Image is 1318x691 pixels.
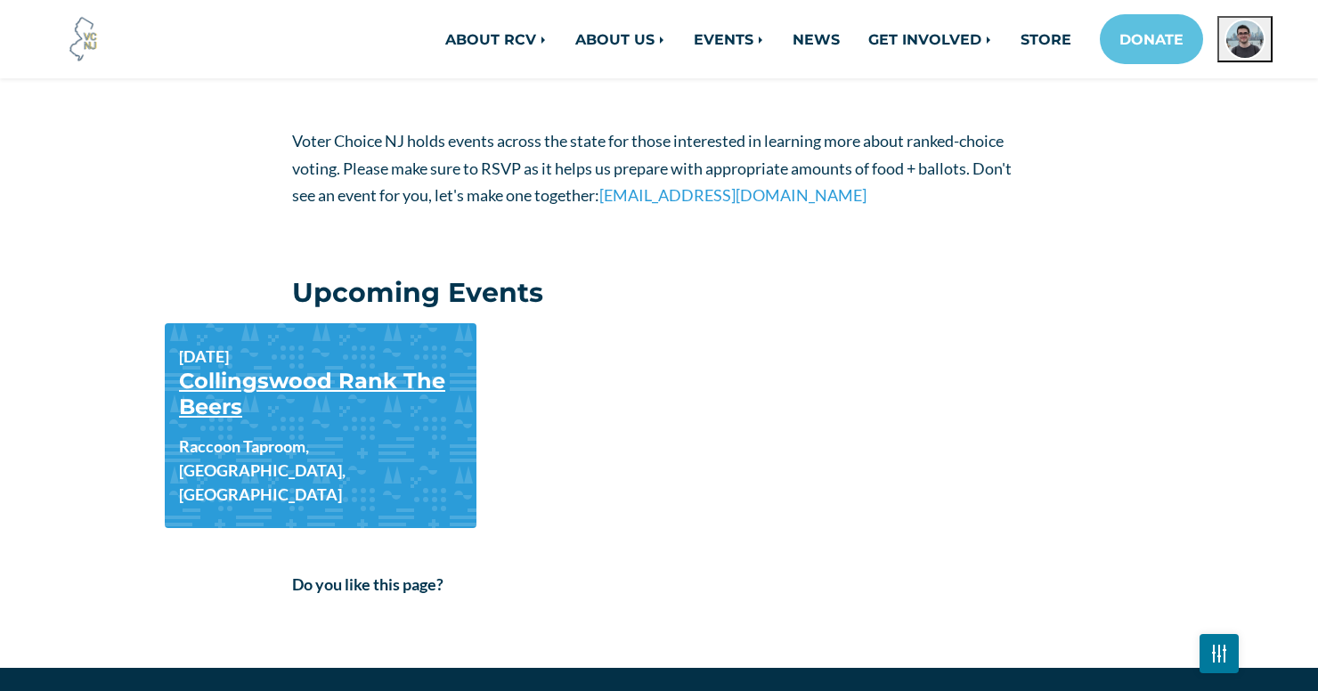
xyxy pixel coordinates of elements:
[292,607,559,625] iframe: fb:like Facebook Social Plugin
[60,15,108,63] img: Voter Choice NJ
[1100,14,1203,64] a: DONATE
[292,574,443,594] strong: Do you like this page?
[292,14,1273,64] nav: Main navigation
[1212,649,1226,657] img: Fader
[679,21,778,57] a: EVENTS
[1224,19,1265,60] img: Jack Cunningham
[1006,21,1086,57] a: STORE
[292,277,543,309] h3: Upcoming Events
[179,368,445,419] a: Collingswood Rank The Beers
[431,21,561,57] a: ABOUT RCV
[561,21,679,57] a: ABOUT US
[854,21,1006,57] a: GET INVOLVED
[179,346,229,366] b: [DATE]
[179,435,462,507] b: Raccoon Taproom, [GEOGRAPHIC_DATA], [GEOGRAPHIC_DATA]
[778,21,854,57] a: NEWS
[559,601,618,619] iframe: X Post Button
[1217,16,1273,62] button: Open profile menu for Jack Cunningham
[292,127,1027,209] p: Voter Choice NJ holds events across the state for those interested in learning more about ranked-...
[599,185,866,205] a: [EMAIL_ADDRESS][DOMAIN_NAME]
